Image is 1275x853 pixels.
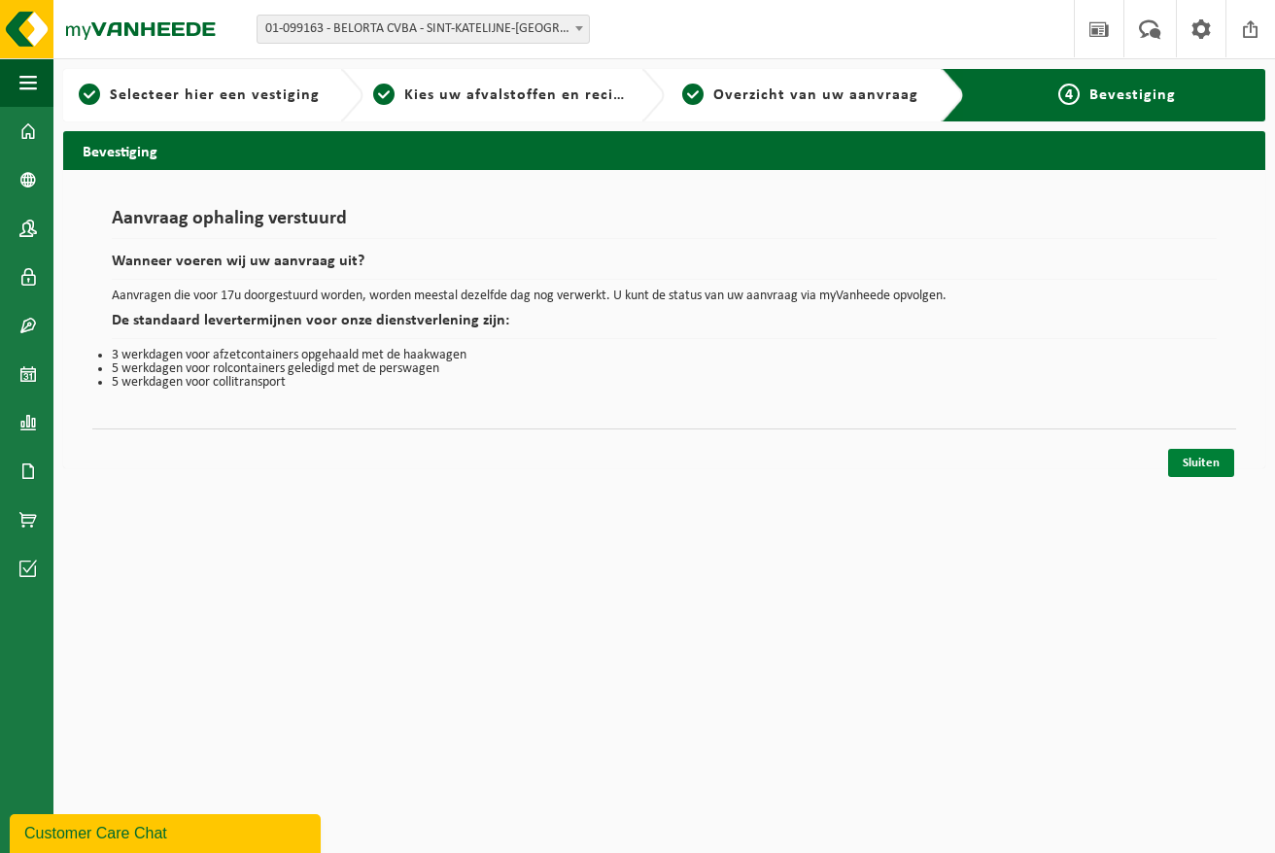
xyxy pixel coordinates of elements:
[112,376,1217,390] li: 5 werkdagen voor collitransport
[112,313,1217,339] h2: De standaard levertermijnen voor onze dienstverlening zijn:
[674,84,926,107] a: 3Overzicht van uw aanvraag
[373,84,625,107] a: 2Kies uw afvalstoffen en recipiënten
[713,87,918,103] span: Overzicht van uw aanvraag
[112,209,1217,239] h1: Aanvraag ophaling verstuurd
[10,810,325,853] iframe: chat widget
[112,349,1217,362] li: 3 werkdagen voor afzetcontainers opgehaald met de haakwagen
[682,84,704,105] span: 3
[112,254,1217,280] h2: Wanneer voeren wij uw aanvraag uit?
[1168,449,1234,477] a: Sluiten
[79,84,100,105] span: 1
[1058,84,1080,105] span: 4
[73,84,325,107] a: 1Selecteer hier een vestiging
[258,16,589,43] span: 01-099163 - BELORTA CVBA - SINT-KATELIJNE-WAVER
[112,290,1217,303] p: Aanvragen die voor 17u doorgestuurd worden, worden meestal dezelfde dag nog verwerkt. U kunt de s...
[373,84,395,105] span: 2
[110,87,320,103] span: Selecteer hier een vestiging
[63,131,1265,169] h2: Bevestiging
[1089,87,1176,103] span: Bevestiging
[257,15,590,44] span: 01-099163 - BELORTA CVBA - SINT-KATELIJNE-WAVER
[112,362,1217,376] li: 5 werkdagen voor rolcontainers geledigd met de perswagen
[404,87,672,103] span: Kies uw afvalstoffen en recipiënten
